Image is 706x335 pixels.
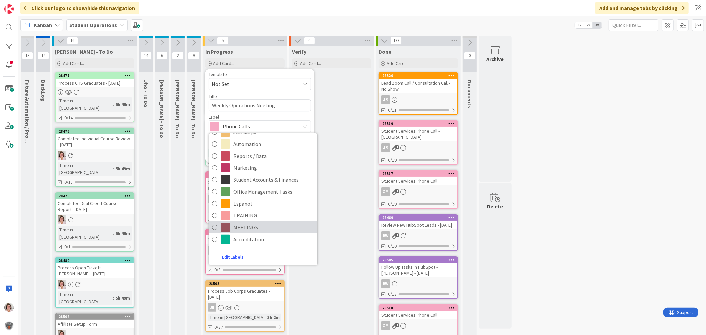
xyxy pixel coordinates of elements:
div: 28505Follow Up Tasks in HubSpot - [PERSON_NAME] - [DATE] [379,257,457,277]
span: Add Card... [300,60,321,66]
span: Documents [466,80,473,108]
div: 28519Student Services Phone Call - [GEOGRAPHIC_DATA] [379,121,457,141]
a: 28469Review New HubSpot Leads - [DATE]EW0/10 [379,214,458,251]
div: EW [381,279,390,288]
div: 28476Completed Individual Course Review - [DATE] [56,128,134,149]
div: 5h 49m [114,230,132,237]
div: 5h 49m [114,165,132,172]
span: In Progress [205,48,233,55]
div: 28517Student Services Phone Call [379,171,457,185]
span: : [265,314,266,321]
div: Affiliate Setup Form [56,320,134,328]
span: 0/3 [214,266,221,273]
span: 1x [575,22,584,28]
a: TRAINING [209,210,317,221]
div: 28517 [382,171,457,176]
span: Support [14,1,30,9]
div: EW [56,151,134,160]
div: 28519 [382,121,457,126]
div: Time in [GEOGRAPHIC_DATA] [208,205,265,213]
div: 28517 [379,171,457,177]
div: ZM [381,321,390,330]
div: 28500 [206,172,284,178]
a: 28517Student Services Phone CallZM0/19 [379,170,458,209]
span: Template [209,72,227,77]
div: EW [379,279,457,288]
div: EW [381,231,390,240]
span: Jho - To Do [143,80,149,107]
span: Add Card... [387,60,408,66]
span: 0/37 [214,324,223,331]
div: Time in [GEOGRAPHIC_DATA] [208,314,265,321]
div: JR [379,143,457,152]
a: 28500Sort & Answer Student Services Emails - [DATE]ZMTime in [GEOGRAPHIC_DATA]:2h 7m0/3 [205,171,285,223]
div: ZM [379,321,457,330]
span: Zaida - To Do [159,80,165,138]
div: 28489Process Open Tickets - [PERSON_NAME] - [DATE] [56,258,134,278]
div: Time in [GEOGRAPHIC_DATA] [58,97,113,112]
div: 28499 [206,229,284,235]
div: JR [381,143,390,152]
span: : [113,101,114,108]
div: Time in [GEOGRAPHIC_DATA] [58,291,113,305]
a: Marketing [209,162,317,174]
div: 28477Process CHS Graduates - [DATE] [56,73,134,87]
a: 28476Completed Individual Course Review - [DATE]EWTime in [GEOGRAPHIC_DATA]:5h 49m0/15 [55,128,134,187]
span: 0/1 [64,243,71,250]
div: 28477 [59,73,134,78]
input: Quick Filter... [609,19,658,31]
div: 3h 2m [266,314,281,321]
div: JR [381,95,390,104]
span: 16 [67,37,78,45]
img: avatar [4,321,14,331]
div: 28508 [56,314,134,320]
div: EW [379,231,457,240]
a: MEETINGS [209,221,317,233]
div: 28469Review New HubSpot Leads - [DATE] [379,215,457,229]
a: Student Accounts & Finances [209,174,317,186]
span: Automation [233,139,314,149]
div: Lead Zoom Call / Consultation Call - No Show [379,79,457,93]
div: Completed Dual Credit Course Report - [DATE] [56,199,134,214]
img: EW [4,303,14,312]
div: Archive [487,55,504,63]
div: 28475Completed Dual Credit Course Report - [DATE] [56,193,134,214]
span: 1 [395,189,399,193]
div: Student Services Phone Call [379,177,457,185]
span: Kanban [34,21,52,29]
span: 2 [172,52,183,60]
div: Student Services Phone Call - [GEOGRAPHIC_DATA] [379,127,457,141]
span: 0 [304,37,315,45]
div: ZM [206,195,284,203]
a: 28505Follow Up Tasks in HubSpot - [PERSON_NAME] - [DATE]EW0/13 [379,256,458,299]
div: Zmorrison Emails - [DATE] [206,235,284,244]
span: Student Accounts & Finances [233,175,314,185]
span: Verify [292,48,306,55]
div: 28503 [209,281,284,286]
textarea: Weekly Operations Meeting [209,99,311,111]
div: Student Services Phone Call [379,311,457,319]
span: 3x [593,22,602,28]
span: 0/11 [388,107,397,114]
span: Emilie - To Do [55,48,113,55]
span: Español [233,199,314,209]
div: 28489 [59,258,134,263]
div: Click our logo to show/hide this navigation [20,2,139,14]
div: 5h 49m [114,294,132,302]
span: 1 [395,145,399,149]
span: MEETINGS [233,222,314,232]
div: 28519 [379,121,457,127]
span: : [113,294,114,302]
span: Amanda - To Do [190,80,197,138]
a: Reports / Data [209,150,317,162]
div: EW [56,215,134,224]
a: Español [209,198,317,210]
div: ZM [208,246,216,255]
span: : [113,165,114,172]
span: 0/14 [64,114,73,121]
span: Marketing [233,163,314,173]
div: Add and manage tabs by clicking [595,2,689,14]
div: 28518 [382,306,457,310]
img: EW [58,215,66,224]
div: EW [56,280,134,289]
